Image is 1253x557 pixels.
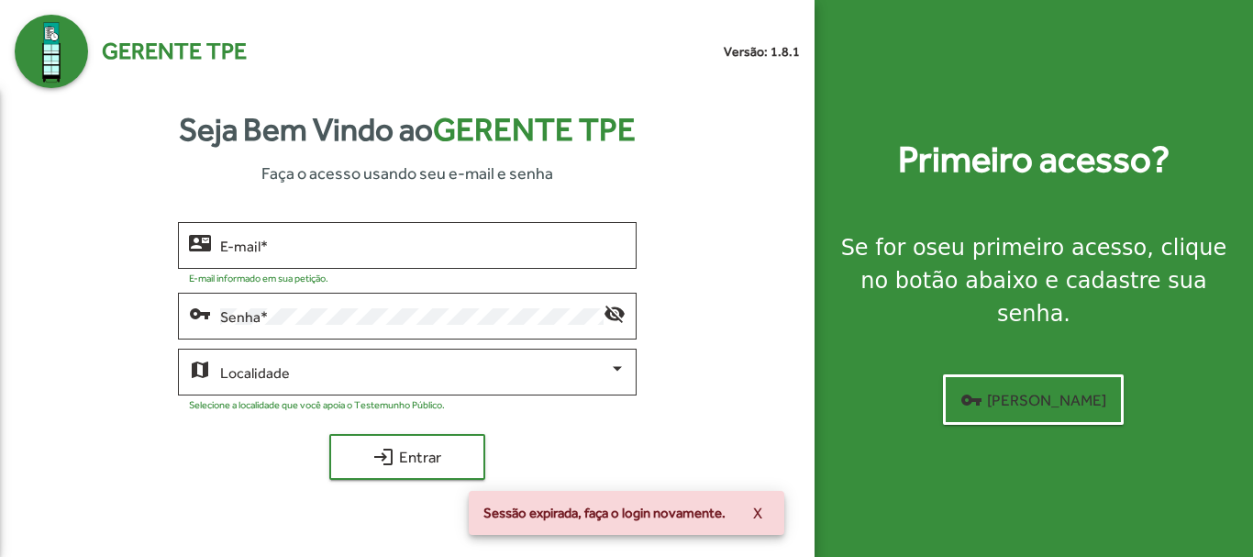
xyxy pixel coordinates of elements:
mat-hint: Selecione a localidade que você apoia o Testemunho Público. [189,399,445,410]
strong: Primeiro acesso? [898,132,1170,187]
span: [PERSON_NAME] [960,384,1106,417]
img: Logo Gerente [15,15,88,88]
mat-icon: visibility_off [604,302,626,324]
span: Faça o acesso usando seu e-mail e senha [261,161,553,185]
mat-hint: E-mail informado em sua petição. [189,273,328,284]
span: X [753,496,762,529]
span: Gerente TPE [102,34,247,69]
mat-icon: login [372,446,394,468]
span: Gerente TPE [433,111,636,148]
small: Versão: 1.8.1 [724,42,800,61]
button: Entrar [329,434,485,480]
button: X [738,496,777,529]
mat-icon: vpn_key [189,302,211,324]
button: [PERSON_NAME] [943,374,1124,425]
div: Se for o , clique no botão abaixo e cadastre sua senha. [837,231,1231,330]
span: Sessão expirada, faça o login novamente. [483,504,726,522]
span: Entrar [346,440,469,473]
mat-icon: contact_mail [189,231,211,253]
strong: seu primeiro acesso [926,235,1148,261]
strong: Seja Bem Vindo ao [179,106,636,154]
mat-icon: map [189,358,211,380]
mat-icon: vpn_key [960,389,982,411]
